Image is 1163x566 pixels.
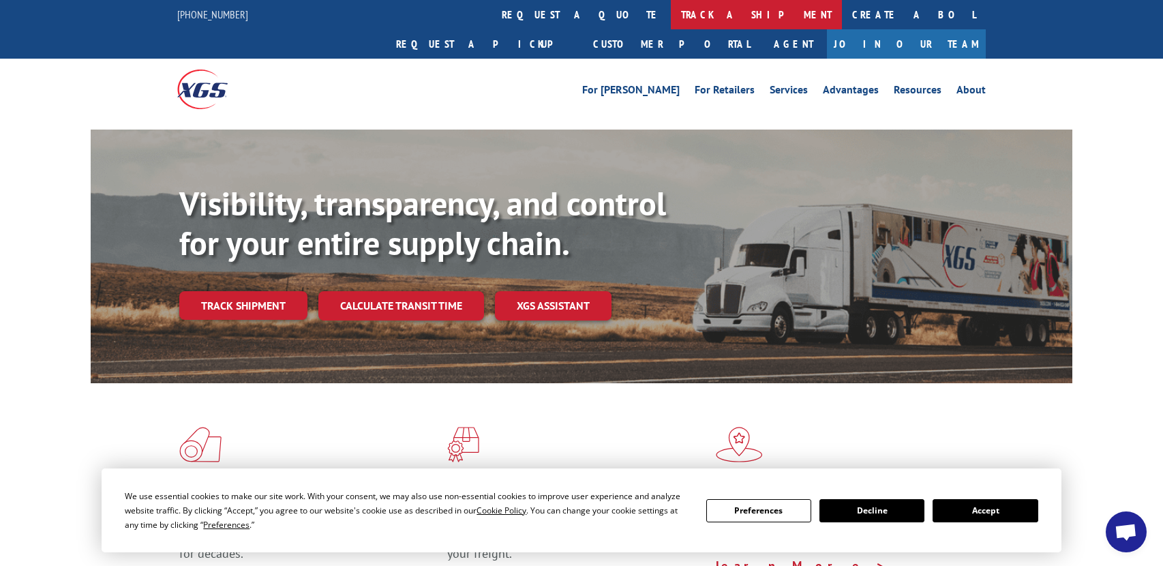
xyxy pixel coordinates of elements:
a: For Retailers [695,85,755,100]
a: For [PERSON_NAME] [582,85,680,100]
b: Visibility, transparency, and control for your entire supply chain. [179,182,666,264]
div: Cookie Consent Prompt [102,468,1061,552]
span: Cookie Policy [477,505,526,516]
img: xgs-icon-focused-on-flooring-red [447,427,479,462]
img: xgs-icon-flagship-distribution-model-red [716,427,763,462]
a: Join Our Team [827,29,986,59]
span: Preferences [203,519,250,531]
img: xgs-icon-total-supply-chain-intelligence-red [179,427,222,462]
span: As an industry carrier of choice, XGS has brought innovation and dedication to flooring logistics... [179,513,436,561]
a: Advantages [823,85,879,100]
a: Resources [894,85,941,100]
a: Request a pickup [386,29,583,59]
a: Calculate transit time [318,291,484,321]
a: Agent [760,29,827,59]
a: Customer Portal [583,29,760,59]
a: Track shipment [179,291,307,320]
button: Accept [933,499,1038,522]
a: Services [770,85,808,100]
div: Open chat [1106,511,1147,552]
a: About [956,85,986,100]
button: Decline [819,499,924,522]
a: XGS ASSISTANT [495,291,611,321]
button: Preferences [706,499,811,522]
div: We use essential cookies to make our site work. With your consent, we may also use non-essential ... [125,489,689,532]
a: [PHONE_NUMBER] [177,8,248,21]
